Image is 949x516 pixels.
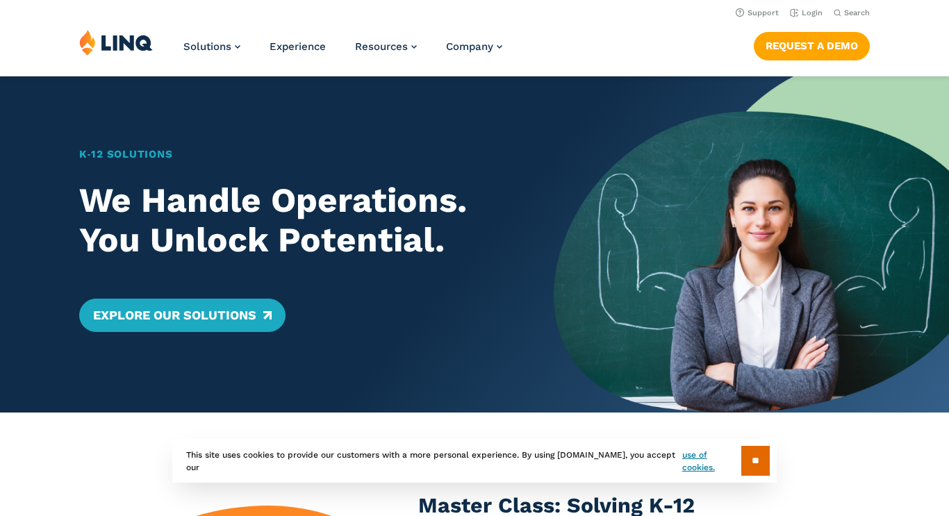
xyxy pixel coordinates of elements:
[79,29,153,56] img: LINQ | K‑12 Software
[183,40,231,53] span: Solutions
[172,439,777,483] div: This site uses cookies to provide our customers with a more personal experience. By using [DOMAIN...
[79,299,286,332] a: Explore Our Solutions
[183,29,502,75] nav: Primary Navigation
[183,40,240,53] a: Solutions
[79,181,515,259] h2: We Handle Operations. You Unlock Potential.
[446,40,502,53] a: Company
[844,8,870,17] span: Search
[790,8,823,17] a: Login
[736,8,779,17] a: Support
[355,40,408,53] span: Resources
[554,76,949,413] img: Home Banner
[446,40,493,53] span: Company
[355,40,417,53] a: Resources
[270,40,326,53] a: Experience
[79,147,515,163] h1: K‑12 Solutions
[754,32,870,60] a: Request a Demo
[682,449,741,474] a: use of cookies.
[754,29,870,60] nav: Button Navigation
[834,8,870,18] button: Open Search Bar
